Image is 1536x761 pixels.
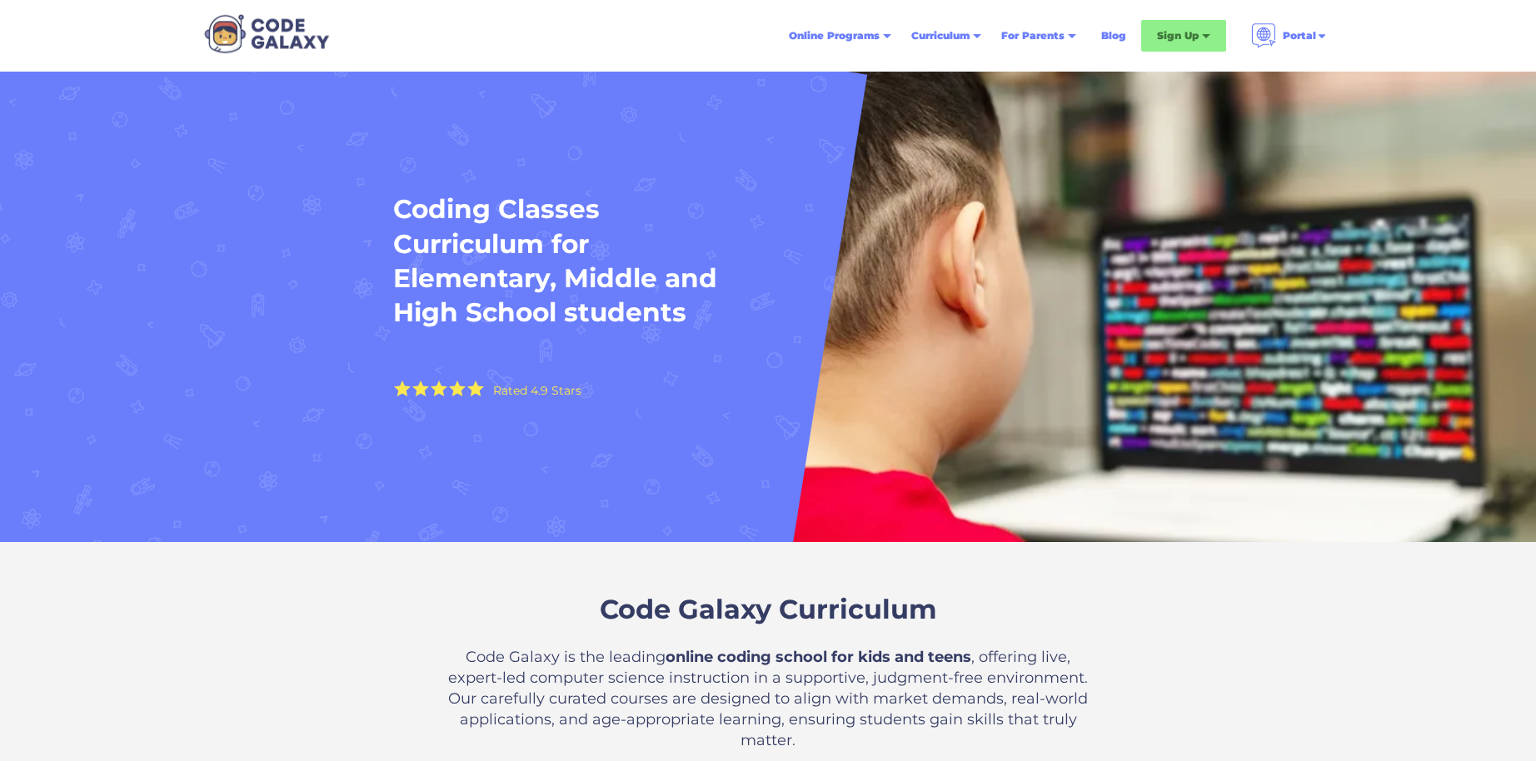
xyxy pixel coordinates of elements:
[1283,27,1316,44] div: Portal
[431,380,447,396] img: Yellow Star - the Code Galaxy
[394,380,411,396] img: Yellow Star - the Code Galaxy
[1157,27,1199,44] div: Sign Up
[393,192,726,330] h1: Coding Classes Curriculum for Elementary, Middle and High School students
[1091,21,1136,51] a: Blog
[493,385,581,396] div: Rated 4.9 Stars
[467,380,484,396] img: Yellow Star - the Code Galaxy
[789,27,880,44] div: Online Programs
[1001,27,1065,44] div: For Parents
[412,380,429,396] img: Yellow Star - the Code Galaxy
[666,648,971,666] strong: online coding school for kids and teens
[911,27,970,44] div: Curriculum
[449,380,466,396] img: Yellow Star - the Code Galaxy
